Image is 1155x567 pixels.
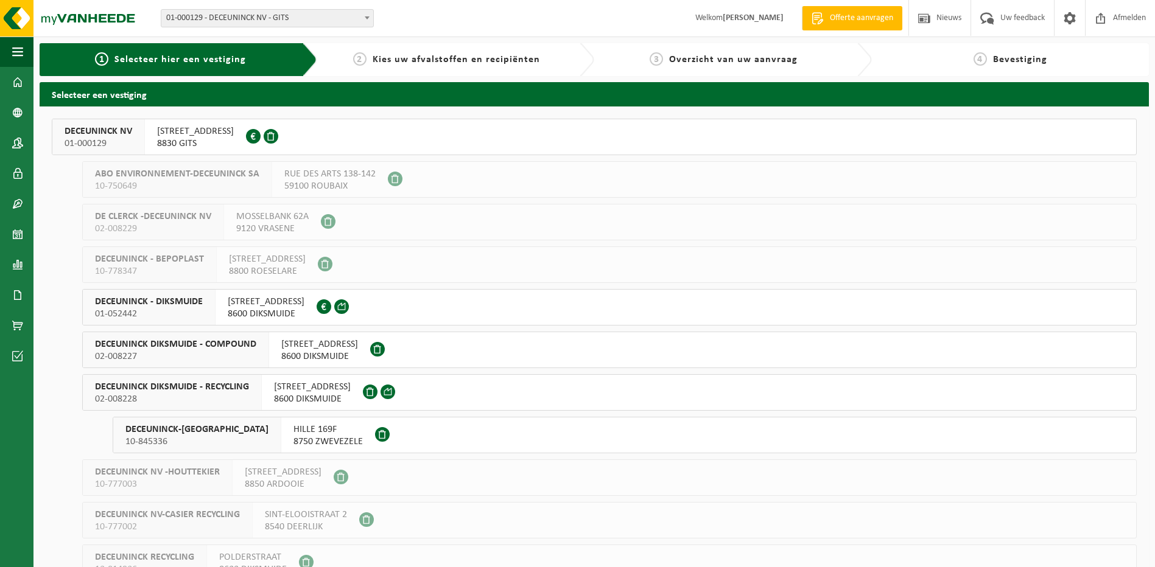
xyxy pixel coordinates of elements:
span: DECEUNINCK NV [65,125,132,137]
button: DECEUNINCK-[GEOGRAPHIC_DATA] 10-845336 HILLE 169F8750 ZWEVEZELE [113,417,1137,453]
span: MOSSELBANK 62A [236,210,309,223]
span: 8600 DIKSMUIDE [228,308,304,320]
span: 10-845336 [125,436,269,448]
span: 4 [974,52,987,66]
span: 8540 DEERLIJK [265,521,347,533]
span: 8600 DIKSMUIDE [274,393,351,405]
span: 02-008229 [95,223,211,235]
span: [STREET_ADDRESS] [245,466,321,478]
span: 8750 ZWEVEZELE [293,436,363,448]
span: 01-052442 [95,308,203,320]
span: 3 [650,52,663,66]
button: DECEUNINCK DIKSMUIDE - COMPOUND 02-008227 [STREET_ADDRESS]8600 DIKSMUIDE [82,332,1137,368]
span: 9120 VRASENE [236,223,309,235]
span: ABO ENVIRONNEMENT-DECEUNINCK SA [95,168,259,180]
strong: [PERSON_NAME] [723,13,784,23]
span: DECEUNINCK NV -HOUTTEKIER [95,466,220,478]
span: Kies uw afvalstoffen en recipiënten [373,55,540,64]
button: DECEUNINCK DIKSMUIDE - RECYCLING 02-008228 [STREET_ADDRESS]8600 DIKSMUIDE [82,374,1137,411]
span: [STREET_ADDRESS] [274,381,351,393]
span: 10-777002 [95,521,240,533]
span: 10-778347 [95,265,204,277]
span: DECEUNINCK DIKSMUIDE - RECYCLING [95,381,249,393]
span: SINT-ELOOISTRAAT 2 [265,509,347,521]
span: 2 [353,52,367,66]
span: 01-000129 [65,137,132,150]
span: Overzicht van uw aanvraag [669,55,798,64]
span: RUE DES ARTS 138-142 [284,168,376,180]
span: POLDERSTRAAT [219,551,287,563]
span: [STREET_ADDRESS] [229,253,306,265]
span: DECEUNINCK - DIKSMUIDE [95,296,203,308]
span: [STREET_ADDRESS] [281,338,358,350]
span: DECEUNINCK NV-CASIER RECYCLING [95,509,240,521]
span: DECEUNINCK - BEPOPLAST [95,253,204,265]
button: DECEUNINCK NV 01-000129 [STREET_ADDRESS]8830 GITS [52,119,1137,155]
span: Selecteer hier een vestiging [114,55,246,64]
span: DECEUNINCK-[GEOGRAPHIC_DATA] [125,423,269,436]
span: DECEUNINCK DIKSMUIDE - COMPOUND [95,338,256,350]
span: 01-000129 - DECEUNINCK NV - GITS [161,10,373,27]
span: Offerte aanvragen [827,12,896,24]
span: 8600 DIKSMUIDE [281,350,358,363]
span: 1 [95,52,108,66]
span: 8850 ARDOOIE [245,478,321,490]
span: 02-008228 [95,393,249,405]
span: 8830 GITS [157,137,234,150]
span: 01-000129 - DECEUNINCK NV - GITS [161,9,374,27]
span: [STREET_ADDRESS] [228,296,304,308]
h2: Selecteer een vestiging [40,82,1149,106]
span: DECEUNINCK RECYCLING [95,551,194,563]
span: Bevestiging [993,55,1047,64]
span: [STREET_ADDRESS] [157,125,234,137]
button: DECEUNINCK - DIKSMUIDE 01-052442 [STREET_ADDRESS]8600 DIKSMUIDE [82,289,1137,325]
span: 8800 ROESELARE [229,265,306,277]
span: 02-008227 [95,350,256,363]
span: 10-750649 [95,180,259,192]
a: Offerte aanvragen [802,6,902,30]
span: 10-777003 [95,478,220,490]
span: DE CLERCK -DECEUNINCK NV [95,210,211,223]
span: 59100 ROUBAIX [284,180,376,192]
span: HILLE 169F [293,423,363,436]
